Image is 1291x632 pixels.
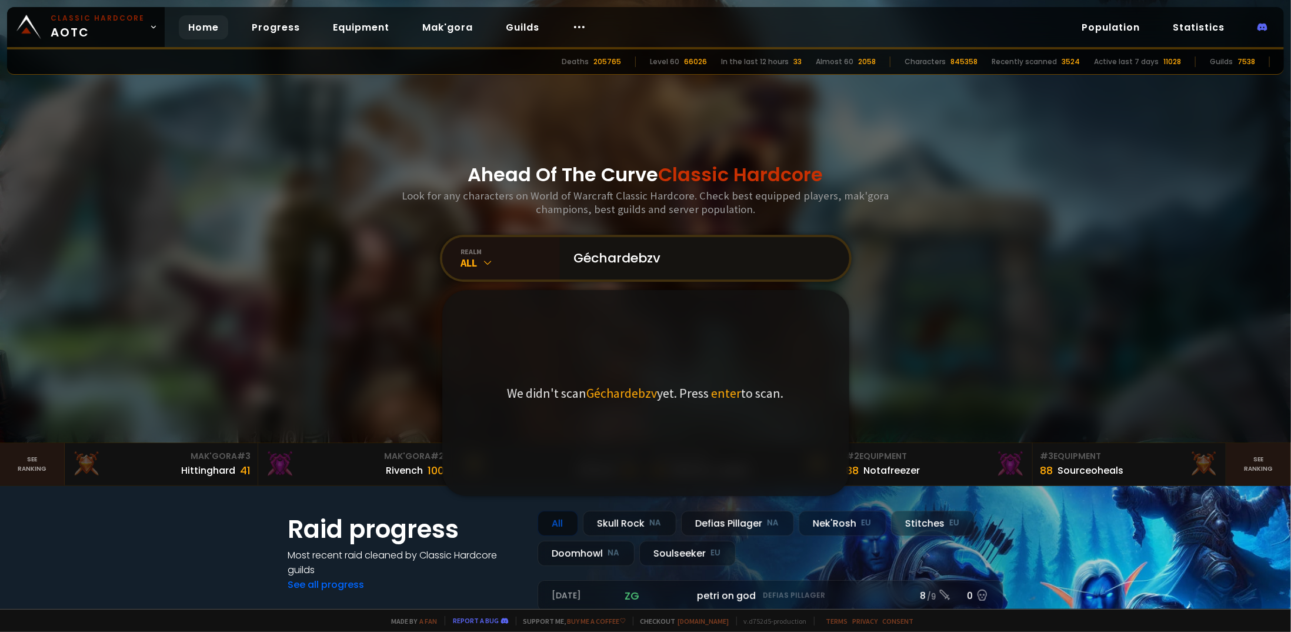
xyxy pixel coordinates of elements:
a: See all progress [288,578,365,591]
div: Notafreezer [864,463,920,478]
div: 11028 [1163,56,1181,67]
span: Made by [385,617,438,626]
div: 2058 [858,56,876,67]
div: Hittinghard [181,463,235,478]
div: Soulseeker [639,541,736,566]
small: EU [950,517,960,529]
span: # 2 [431,450,444,462]
div: 845358 [950,56,978,67]
a: a fan [420,617,438,626]
div: 7538 [1237,56,1255,67]
p: We didn't scan yet. Press to scan. [508,385,784,401]
a: Seeranking [1226,443,1291,485]
span: AOTC [51,13,145,41]
span: Géchardebzv [587,385,658,401]
div: 100 [428,463,444,478]
div: Characters [905,56,946,67]
div: 41 [240,463,251,478]
div: Recently scanned [992,56,1057,67]
a: [DOMAIN_NAME] [678,617,729,626]
small: NA [650,517,662,529]
a: Mak'Gora#3Hittinghard41 [65,443,258,485]
div: 88 [846,463,859,478]
span: enter [712,385,742,401]
span: v. d752d5 - production [736,617,807,626]
div: Skull Rock [583,511,676,536]
a: Progress [242,15,309,39]
a: Statistics [1163,15,1234,39]
div: 66026 [684,56,707,67]
div: Almost 60 [816,56,853,67]
span: Checkout [633,617,729,626]
a: Buy me a coffee [568,617,626,626]
div: Mak'Gora [72,450,251,463]
h4: Most recent raid cleaned by Classic Hardcore guilds [288,548,523,577]
div: 33 [793,56,802,67]
span: Support me, [516,617,626,626]
div: 3524 [1062,56,1080,67]
div: Doomhowl [538,541,635,566]
h1: Raid progress [288,511,523,548]
h1: Ahead Of The Curve [468,161,823,189]
a: Population [1072,15,1149,39]
a: Home [179,15,228,39]
span: # 2 [846,450,860,462]
a: Mak'gora [413,15,482,39]
span: # 3 [1040,450,1053,462]
div: Mak'Gora [265,450,444,463]
input: Search a character... [567,237,835,280]
div: All [461,256,560,270]
div: Stitches [891,511,975,536]
div: Equipment [846,450,1025,463]
small: NA [608,547,620,559]
div: Rivench [386,463,423,478]
small: EU [711,547,721,559]
span: # 3 [237,450,251,462]
a: Privacy [853,617,878,626]
a: #3Equipment88Sourceoheals [1033,443,1226,485]
div: Active last 7 days [1094,56,1159,67]
a: Consent [883,617,914,626]
a: Terms [826,617,848,626]
div: 88 [1040,463,1053,478]
a: Classic HardcoreAOTC [7,7,165,47]
small: EU [862,517,872,529]
div: Nek'Rosh [799,511,886,536]
small: Classic Hardcore [51,13,145,24]
small: NA [768,517,779,529]
div: Equipment [1040,450,1219,463]
div: All [538,511,578,536]
div: Defias Pillager [681,511,794,536]
div: realm [461,247,560,256]
div: In the last 12 hours [721,56,789,67]
a: [DATE]zgpetri on godDefias Pillager8 /90 [538,580,1003,611]
div: Level 60 [650,56,679,67]
div: Guilds [1210,56,1233,67]
a: Report a bug [453,616,499,625]
a: Guilds [496,15,549,39]
a: Mak'Gora#2Rivench100 [258,443,452,485]
a: #2Equipment88Notafreezer [839,443,1033,485]
span: Classic Hardcore [659,161,823,188]
a: Equipment [323,15,399,39]
h3: Look for any characters on World of Warcraft Classic Hardcore. Check best equipped players, mak'g... [398,189,894,216]
div: Sourceoheals [1058,463,1123,478]
div: Deaths [562,56,589,67]
div: 205765 [593,56,621,67]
